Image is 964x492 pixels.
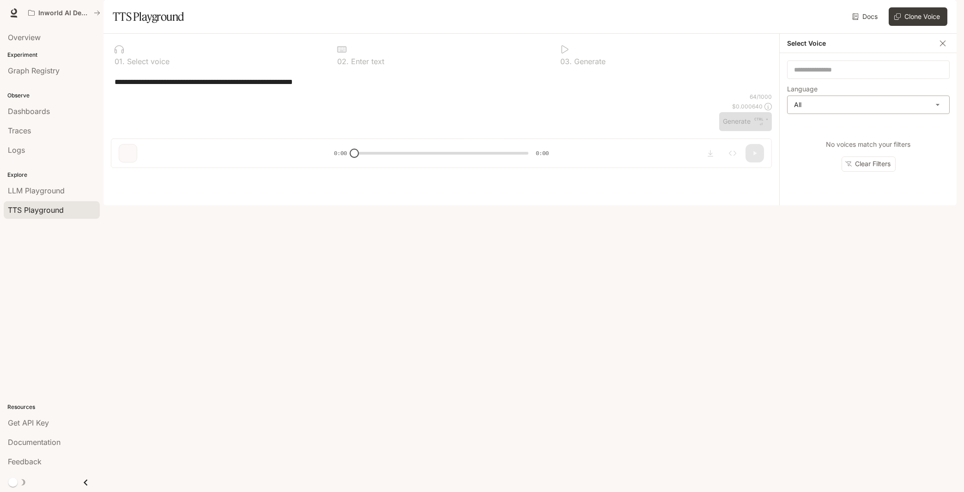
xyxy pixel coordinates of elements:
[750,93,772,101] p: 64 / 1000
[560,58,572,65] p: 0 3 .
[38,9,90,17] p: Inworld AI Demos
[115,58,125,65] p: 0 1 .
[24,4,104,22] button: All workspaces
[337,58,349,65] p: 0 2 .
[788,96,949,114] div: All
[572,58,606,65] p: Generate
[787,86,818,92] p: Language
[889,7,947,26] button: Clone Voice
[113,7,184,26] h1: TTS Playground
[349,58,384,65] p: Enter text
[732,102,763,110] p: $ 0.000640
[125,58,170,65] p: Select voice
[850,7,881,26] a: Docs
[826,140,911,149] p: No voices match your filters
[842,156,896,172] button: Clear Filters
